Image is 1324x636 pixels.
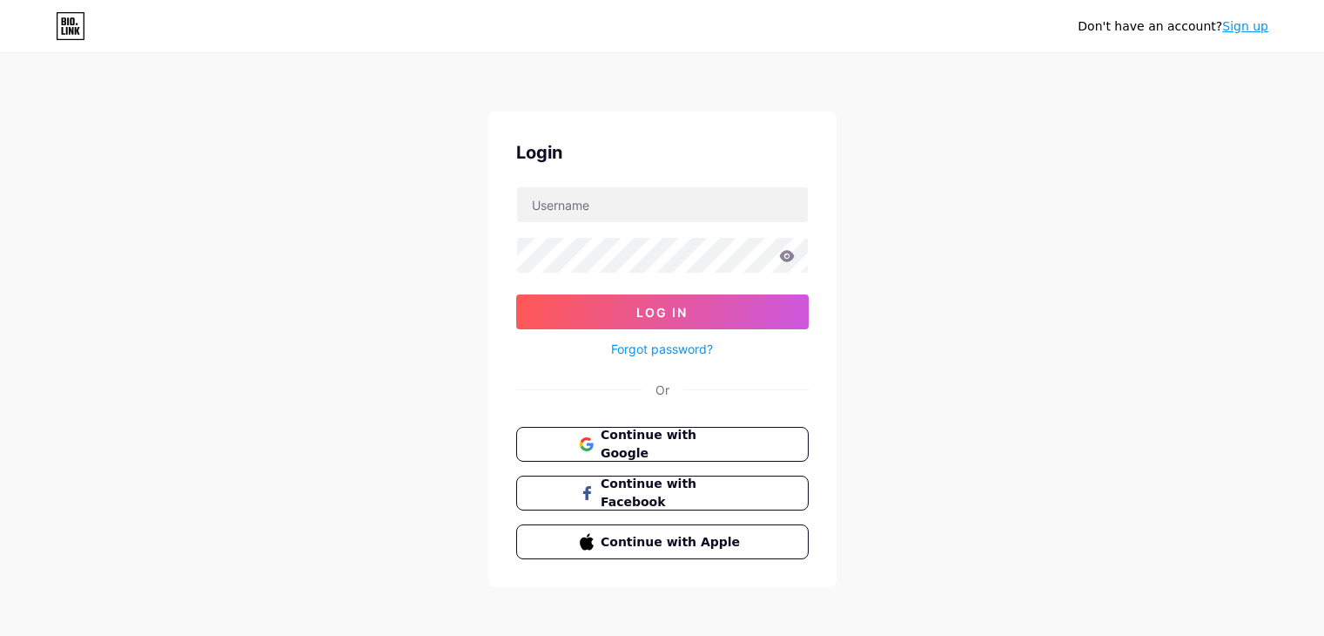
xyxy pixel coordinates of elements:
[601,533,744,551] span: Continue with Apple
[655,381,669,399] div: Or
[601,475,744,511] span: Continue with Facebook
[1222,19,1268,33] a: Sign up
[636,305,688,320] span: Log In
[516,524,809,559] button: Continue with Apple
[516,294,809,329] button: Log In
[601,426,744,463] span: Continue with Google
[516,139,809,166] div: Login
[611,340,713,358] a: Forgot password?
[1078,17,1268,36] div: Don't have an account?
[516,476,809,511] button: Continue with Facebook
[516,427,809,462] button: Continue with Google
[517,187,808,222] input: Username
